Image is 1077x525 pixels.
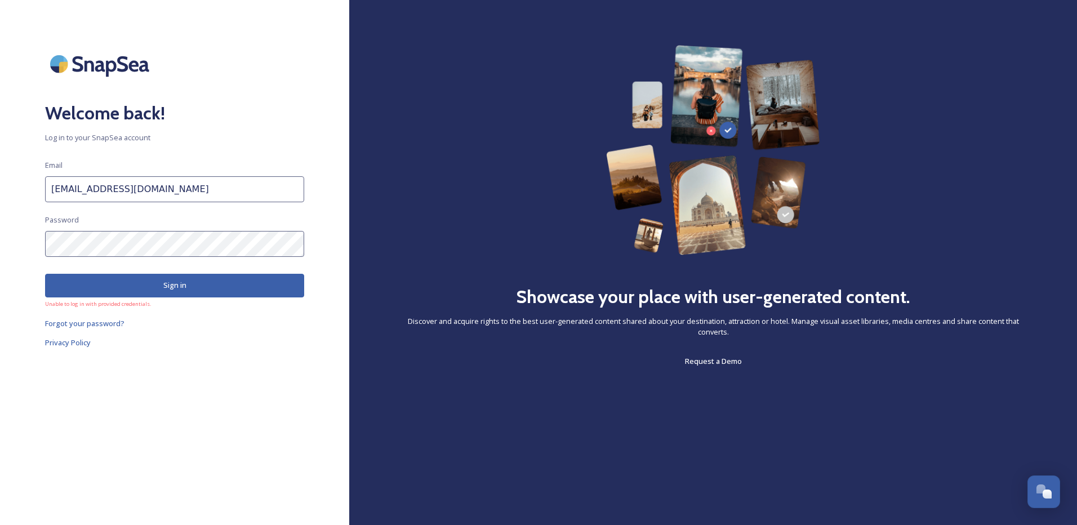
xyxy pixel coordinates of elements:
[1027,475,1060,508] button: Open Chat
[685,356,742,366] span: Request a Demo
[45,274,304,297] button: Sign in
[45,45,158,83] img: SnapSea Logo
[45,100,304,127] h2: Welcome back!
[45,132,304,143] span: Log in to your SnapSea account
[45,318,124,328] span: Forgot your password?
[45,317,304,330] a: Forgot your password?
[685,354,742,368] a: Request a Demo
[45,300,304,308] span: Unable to log in with provided credentials.
[45,160,63,171] span: Email
[394,316,1032,337] span: Discover and acquire rights to the best user-generated content shared about your destination, att...
[516,283,910,310] h2: Showcase your place with user-generated content.
[45,337,91,348] span: Privacy Policy
[45,176,304,202] input: john.doe@snapsea.io
[606,45,820,255] img: 63b42ca75bacad526042e722_Group%20154-p-800.png
[45,336,304,349] a: Privacy Policy
[45,215,79,225] span: Password
[285,237,299,251] keeper-lock: Open Keeper Popup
